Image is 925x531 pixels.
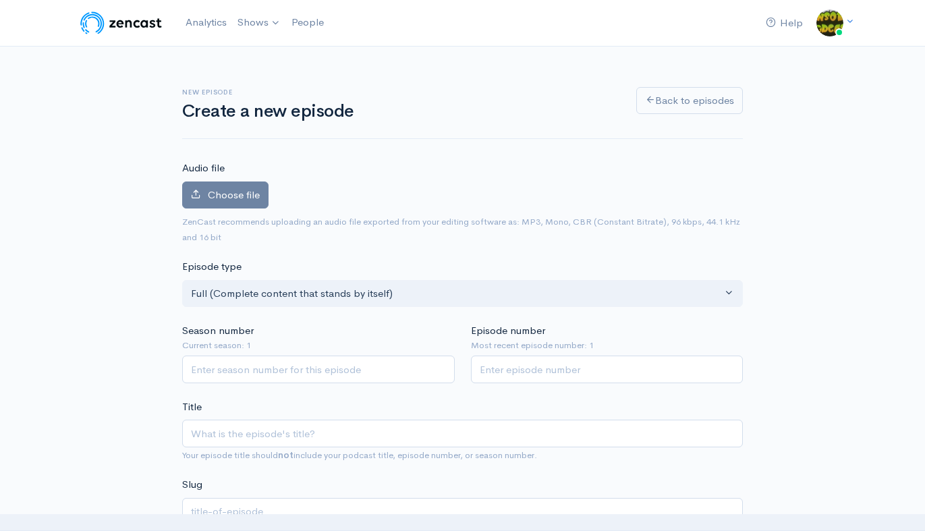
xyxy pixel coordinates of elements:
[286,8,329,37] a: People
[760,9,808,38] a: Help
[191,286,722,302] div: Full (Complete content that stands by itself)
[182,161,225,176] label: Audio file
[182,420,743,447] input: What is the episode's title?
[182,280,743,308] button: Full (Complete content that stands by itself)
[471,339,744,352] small: Most recent episode number: 1
[182,356,455,383] input: Enter season number for this episode
[78,9,164,36] img: ZenCast Logo
[182,339,455,352] small: Current season: 1
[232,8,286,38] a: Shows
[471,356,744,383] input: Enter episode number
[182,477,202,493] label: Slug
[182,216,740,243] small: ZenCast recommends uploading an audio file exported from your editing software as: MP3, Mono, CBR...
[182,399,202,415] label: Title
[182,88,620,96] h6: New episode
[208,188,260,201] span: Choose file
[182,449,537,461] small: Your episode title should include your podcast title, episode number, or season number.
[182,323,254,339] label: Season number
[182,102,620,121] h1: Create a new episode
[816,9,843,36] img: ...
[180,8,232,37] a: Analytics
[182,498,743,526] input: title-of-episode
[636,87,743,115] a: Back to episodes
[278,449,293,461] strong: not
[182,259,242,275] label: Episode type
[471,323,545,339] label: Episode number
